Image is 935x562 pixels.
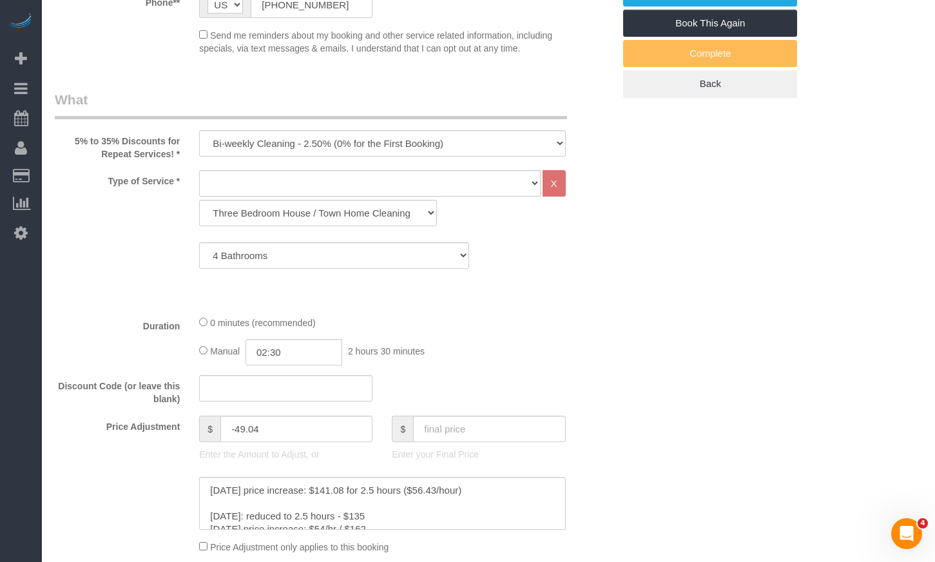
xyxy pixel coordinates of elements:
[45,130,189,160] label: 5% to 35% Discounts for Repeat Services! *
[210,346,240,356] span: Manual
[348,346,425,356] span: 2 hours 30 minutes
[45,170,189,188] label: Type of Service *
[45,416,189,433] label: Price Adjustment
[45,315,189,333] label: Duration
[623,70,797,97] a: Back
[392,416,413,442] span: $
[392,448,565,461] p: Enter your Final Price
[210,542,389,552] span: Price Adjustment only applies to this booking
[199,448,372,461] p: Enter the Amount to Adjust, or
[55,90,567,119] legend: What
[918,518,928,528] span: 4
[199,416,220,442] span: $
[199,30,552,53] span: Send me reminders about my booking and other service related information, including specials, via...
[210,318,315,328] span: 0 minutes (recommended)
[891,518,922,549] iframe: Intercom live chat
[45,375,189,405] label: Discount Code (or leave this blank)
[413,416,565,442] input: final price
[623,10,797,37] a: Book This Again
[8,13,34,31] img: Automaid Logo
